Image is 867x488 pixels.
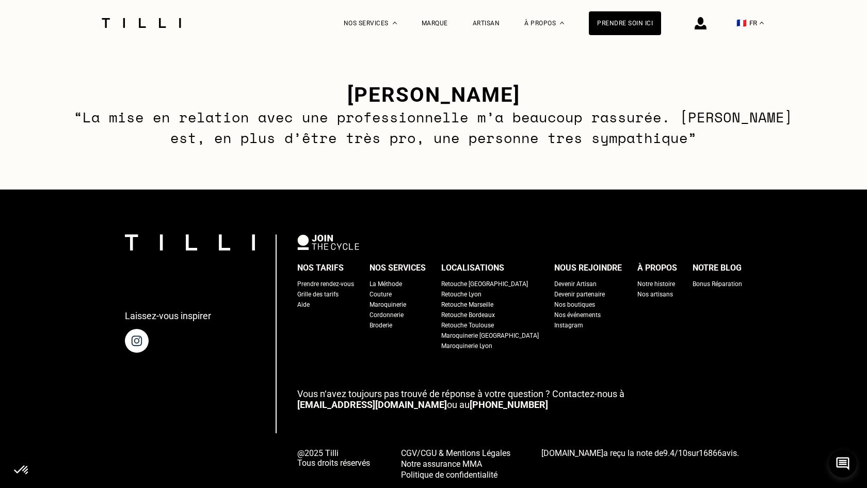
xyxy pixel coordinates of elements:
span: a reçu la note de sur avis. [541,448,739,458]
a: Notre histoire [637,279,675,289]
a: Retouche Lyon [441,289,481,300]
p: ou au [297,388,742,410]
div: À propos [637,260,677,276]
a: Devenir partenaire [554,289,605,300]
a: Retouche Bordeaux [441,310,495,320]
span: 10 [678,448,687,458]
p: “La mise en relation avec une professionnelle m’a beaucoup rassurée. [PERSON_NAME] est, en plus d... [70,107,797,148]
span: [DOMAIN_NAME] [541,448,603,458]
a: Devenir Artisan [554,279,597,289]
img: page instagram de Tilli une retoucherie à domicile [125,329,149,353]
img: menu déroulant [760,22,764,24]
p: Laissez-vous inspirer [125,310,211,321]
span: Politique de confidentialité [401,470,497,480]
a: Broderie [370,320,392,330]
a: Politique de confidentialité [401,469,510,480]
a: Maroquinerie [GEOGRAPHIC_DATA] [441,330,539,341]
img: Logo du service de couturière Tilli [98,18,185,28]
a: Retouche Marseille [441,300,493,310]
a: La Méthode [370,279,402,289]
a: Couture [370,289,392,300]
div: Localisations [441,260,504,276]
span: Vous n‘avez toujours pas trouvé de réponse à votre question ? Contactez-nous à [297,388,624,399]
a: Prendre rendez-vous [297,279,354,289]
a: Nos artisans [637,289,673,300]
a: [EMAIL_ADDRESS][DOMAIN_NAME] [297,399,447,410]
span: 9.4 [663,448,675,458]
a: Notre assurance MMA [401,458,510,469]
img: logo Tilli [125,234,255,250]
div: Nos services [370,260,426,276]
a: CGV/CGU & Mentions Légales [401,447,510,458]
a: Instagram [554,320,583,330]
a: Nos événements [554,310,601,320]
a: [PHONE_NUMBER] [470,399,548,410]
span: @2025 Tilli [297,448,370,458]
a: Cordonnerie [370,310,404,320]
a: Maroquinerie Lyon [441,341,492,351]
a: Aide [297,300,310,310]
img: logo Join The Cycle [297,234,359,250]
a: Marque [422,20,448,27]
span: Tous droits réservés [297,458,370,468]
span: 16866 [699,448,722,458]
div: Nous rejoindre [554,260,622,276]
a: Grille des tarifs [297,289,339,300]
span: Notre assurance MMA [401,459,482,469]
span: 🇫🇷 [736,18,747,28]
img: Menu déroulant à propos [560,22,564,24]
span: / [663,448,687,458]
span: CGV/CGU & Mentions Légales [401,448,510,458]
a: Prendre soin ici [589,11,661,35]
div: Nos tarifs [297,260,344,276]
a: Artisan [473,20,500,27]
img: icône connexion [695,17,707,29]
div: Notre blog [693,260,742,276]
a: Retouche [GEOGRAPHIC_DATA] [441,279,528,289]
a: Retouche Toulouse [441,320,494,330]
h3: [PERSON_NAME] [70,83,797,107]
a: Bonus Réparation [693,279,742,289]
a: Nos boutiques [554,300,595,310]
img: Menu déroulant [393,22,397,24]
a: Maroquinerie [370,300,406,310]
